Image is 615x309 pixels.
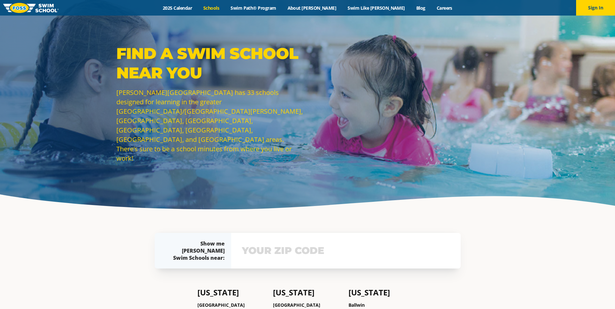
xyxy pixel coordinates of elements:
[197,302,245,308] a: [GEOGRAPHIC_DATA]
[282,5,342,11] a: About [PERSON_NAME]
[349,288,418,297] h4: [US_STATE]
[431,5,458,11] a: Careers
[116,88,304,163] p: [PERSON_NAME][GEOGRAPHIC_DATA] has 33 schools designed for learning in the greater [GEOGRAPHIC_DA...
[240,241,452,260] input: YOUR ZIP CODE
[410,5,431,11] a: Blog
[273,288,342,297] h4: [US_STATE]
[116,44,304,83] p: Find a Swim School Near You
[225,5,282,11] a: Swim Path® Program
[342,5,411,11] a: Swim Like [PERSON_NAME]
[198,5,225,11] a: Schools
[157,5,198,11] a: 2025 Calendar
[168,240,225,261] div: Show me [PERSON_NAME] Swim Schools near:
[273,302,320,308] a: [GEOGRAPHIC_DATA]
[349,302,365,308] a: Ballwin
[3,3,59,13] img: FOSS Swim School Logo
[197,288,266,297] h4: [US_STATE]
